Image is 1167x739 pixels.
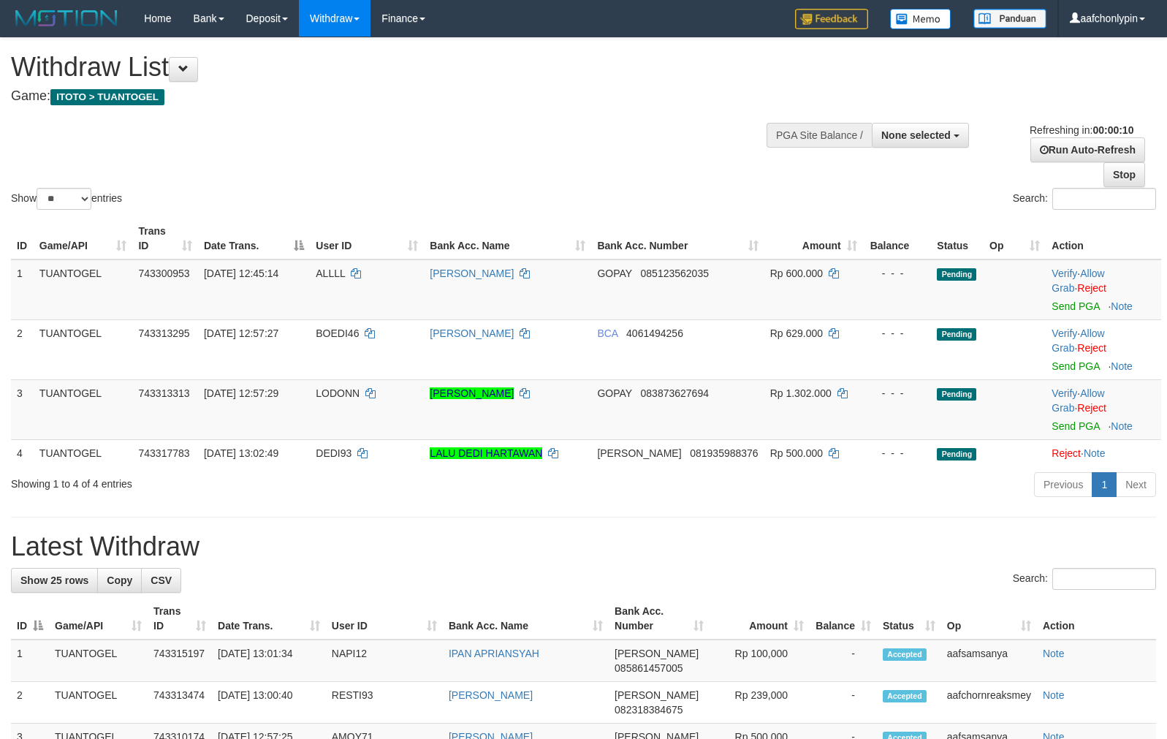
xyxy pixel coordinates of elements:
span: Pending [937,388,976,401]
h1: Latest Withdraw [11,532,1156,561]
th: ID: activate to sort column descending [11,598,49,640]
span: [DATE] 13:02:49 [204,447,278,459]
span: [PERSON_NAME] [597,447,681,459]
td: [DATE] 13:00:40 [212,682,326,724]
span: 743317783 [138,447,189,459]
span: · [1052,387,1104,414]
td: RESTI93 [326,682,443,724]
a: Allow Grab [1052,387,1104,414]
a: Reject [1077,282,1106,294]
a: Stop [1103,162,1145,187]
a: LALU DEDI HARTAWAN [430,447,542,459]
input: Search: [1052,568,1156,590]
a: Note [1043,648,1065,659]
a: Verify [1052,327,1077,339]
td: NAPI12 [326,640,443,682]
div: PGA Site Balance / [767,123,872,148]
th: Balance: activate to sort column ascending [810,598,877,640]
th: Balance [863,218,932,259]
a: Next [1116,472,1156,497]
td: 2 [11,319,34,379]
td: TUANTOGEL [49,640,148,682]
a: Send PGA [1052,420,1099,432]
a: CSV [141,568,181,593]
span: [PERSON_NAME] [615,648,699,659]
span: [DATE] 12:57:27 [204,327,278,339]
th: Trans ID: activate to sort column ascending [148,598,212,640]
th: Trans ID: activate to sort column ascending [132,218,197,259]
td: TUANTOGEL [49,682,148,724]
td: · · [1046,319,1161,379]
span: Rp 629.000 [770,327,823,339]
a: 1 [1092,472,1117,497]
h1: Withdraw List [11,53,764,82]
span: 743313313 [138,387,189,399]
th: Action [1046,218,1161,259]
a: Copy [97,568,142,593]
span: [DATE] 12:45:14 [204,268,278,279]
span: GOPAY [597,387,631,399]
span: ALLLL [316,268,345,279]
a: Note [1111,300,1133,312]
span: Copy 081935988376 to clipboard [690,447,758,459]
td: aafchornreaksmey [941,682,1037,724]
strong: 00:00:10 [1092,124,1133,136]
span: CSV [151,575,172,586]
input: Search: [1052,188,1156,210]
span: BOEDI46 [316,327,359,339]
div: - - - [869,386,926,401]
span: Rp 600.000 [770,268,823,279]
td: - [810,640,877,682]
button: None selected [872,123,969,148]
td: aafsamsanya [941,640,1037,682]
th: Status: activate to sort column ascending [877,598,941,640]
label: Search: [1013,188,1156,210]
td: · [1046,439,1161,466]
td: Rp 239,000 [710,682,810,724]
a: Send PGA [1052,300,1099,312]
img: MOTION_logo.png [11,7,122,29]
span: Rp 1.302.000 [770,387,832,399]
td: 3 [11,379,34,439]
a: Reject [1077,402,1106,414]
span: · [1052,327,1104,354]
a: Reject [1052,447,1081,459]
th: Amount: activate to sort column ascending [764,218,863,259]
span: [DATE] 12:57:29 [204,387,278,399]
a: Allow Grab [1052,268,1104,294]
a: Previous [1034,472,1092,497]
a: Reject [1077,342,1106,354]
td: [DATE] 13:01:34 [212,640,326,682]
span: · [1052,268,1104,294]
span: LODONN [316,387,360,399]
img: Button%20Memo.svg [890,9,951,29]
span: Copy 085861457005 to clipboard [615,662,683,674]
span: 743300953 [138,268,189,279]
th: Bank Acc. Name: activate to sort column ascending [424,218,591,259]
th: Game/API: activate to sort column ascending [34,218,133,259]
span: Copy 082318384675 to clipboard [615,704,683,716]
span: Copy 083873627694 to clipboard [641,387,709,399]
span: Pending [937,328,976,341]
a: IPAN APRIANSYAH [449,648,539,659]
span: Copy 085123562035 to clipboard [641,268,709,279]
td: TUANTOGEL [34,259,133,320]
h4: Game: [11,89,764,104]
a: Note [1043,689,1065,701]
th: Game/API: activate to sort column ascending [49,598,148,640]
td: 743313474 [148,682,212,724]
th: User ID: activate to sort column ascending [326,598,443,640]
th: Action [1037,598,1156,640]
th: Amount: activate to sort column ascending [710,598,810,640]
span: [PERSON_NAME] [615,689,699,701]
a: [PERSON_NAME] [449,689,533,701]
td: 1 [11,259,34,320]
span: Copy 4061494256 to clipboard [626,327,683,339]
a: Note [1111,420,1133,432]
a: Send PGA [1052,360,1099,372]
label: Show entries [11,188,122,210]
th: Date Trans.: activate to sort column ascending [212,598,326,640]
th: Op: activate to sort column ascending [941,598,1037,640]
td: · · [1046,259,1161,320]
span: Rp 500.000 [770,447,823,459]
